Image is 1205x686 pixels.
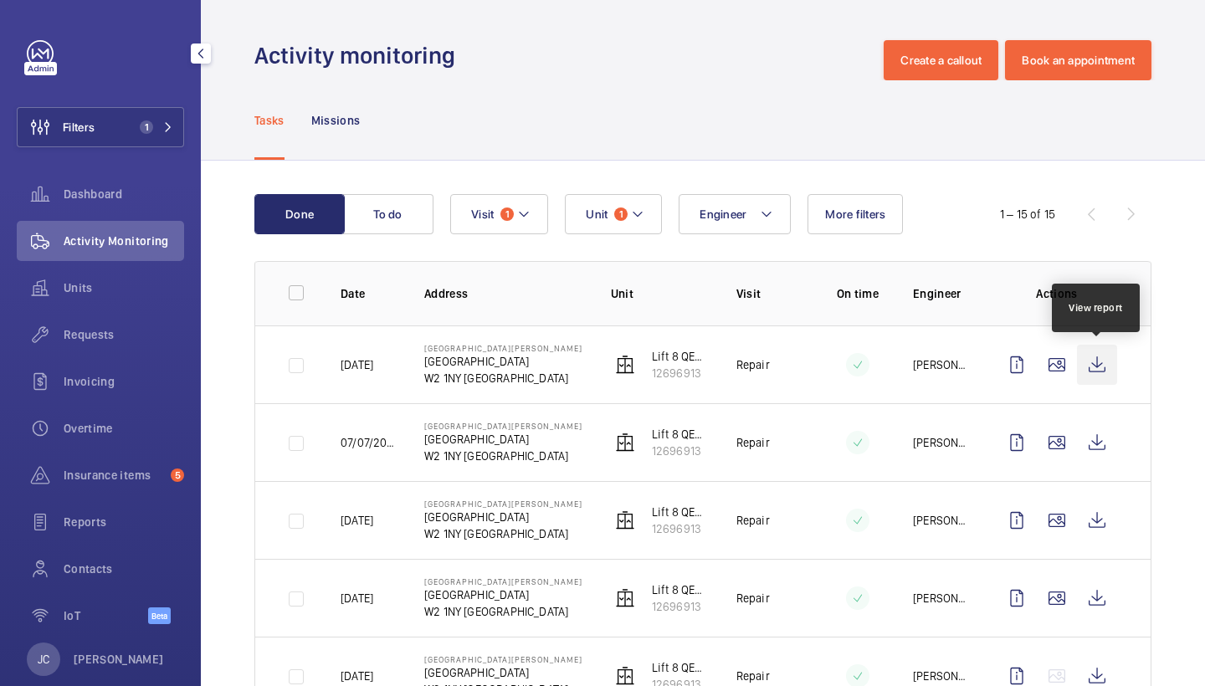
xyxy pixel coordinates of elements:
p: 12696913 [652,443,710,459]
button: Unit1 [565,194,662,234]
span: Activity Monitoring [64,233,184,249]
span: IoT [64,607,148,624]
p: 12696913 [652,365,710,381]
p: Repair [736,434,770,451]
p: [PERSON_NAME] [913,512,970,529]
p: Missions [311,112,361,129]
p: Engineer [913,285,970,302]
h1: Activity monitoring [254,40,465,71]
span: 1 [500,207,514,221]
p: [GEOGRAPHIC_DATA][PERSON_NAME] [424,421,582,431]
span: Reports [64,514,184,530]
button: Done [254,194,345,234]
p: [GEOGRAPHIC_DATA][PERSON_NAME] [424,576,582,586]
button: To do [343,194,433,234]
p: W2 1NY [GEOGRAPHIC_DATA] [424,525,582,542]
p: [GEOGRAPHIC_DATA] [424,664,582,681]
p: [DATE] [341,356,373,373]
p: On time [829,285,886,302]
p: W2 1NY [GEOGRAPHIC_DATA] [424,603,582,620]
div: View report [1069,300,1123,315]
span: Invoicing [64,373,184,390]
span: More filters [825,207,885,221]
span: Contacts [64,561,184,577]
p: Address [424,285,584,302]
p: W2 1NY [GEOGRAPHIC_DATA] [424,370,582,387]
span: Filters [63,119,95,136]
p: Visit [736,285,802,302]
span: 1 [140,120,153,134]
img: elevator.svg [615,588,635,608]
span: Insurance items [64,467,164,484]
p: [GEOGRAPHIC_DATA] [424,509,582,525]
span: Engineer [700,207,746,221]
span: Units [64,279,184,296]
p: W2 1NY [GEOGRAPHIC_DATA] [424,448,582,464]
span: Unit [586,207,608,221]
p: Lift 8 QEQM Block [652,504,710,520]
p: Lift 8 QEQM Block [652,426,710,443]
p: [PERSON_NAME] [913,668,970,684]
p: 12696913 [652,520,710,537]
button: Engineer [679,194,791,234]
span: Requests [64,326,184,343]
p: Repair [736,668,770,684]
p: Actions [997,285,1117,302]
p: JC [38,651,49,668]
p: [GEOGRAPHIC_DATA] [424,353,582,370]
img: elevator.svg [615,666,635,686]
p: Lift 8 QEQM Block [652,348,710,365]
img: elevator.svg [615,510,635,530]
p: Lift 8 QEQM Block [652,581,710,598]
span: Beta [148,607,171,624]
p: [PERSON_NAME] [74,651,164,668]
button: Filters1 [17,107,184,147]
p: Lift 8 QEQM Block [652,659,710,676]
p: Repair [736,590,770,607]
p: [GEOGRAPHIC_DATA][PERSON_NAME] [424,499,582,509]
p: [PERSON_NAME] [913,356,970,373]
p: [DATE] [341,668,373,684]
p: [GEOGRAPHIC_DATA][PERSON_NAME] [424,654,582,664]
img: elevator.svg [615,355,635,375]
div: 1 – 15 of 15 [1000,206,1055,223]
p: [GEOGRAPHIC_DATA] [424,431,582,448]
p: [PERSON_NAME] [913,434,970,451]
p: Unit [611,285,710,302]
span: Dashboard [64,186,184,202]
button: More filters [808,194,903,234]
p: Repair [736,512,770,529]
p: [PERSON_NAME] [913,590,970,607]
span: 5 [171,468,184,482]
p: [DATE] [341,512,373,529]
button: Visit1 [450,194,548,234]
p: [GEOGRAPHIC_DATA] [424,586,582,603]
button: Create a callout [884,40,998,80]
p: [DATE] [341,590,373,607]
p: Date [341,285,397,302]
span: Overtime [64,420,184,437]
p: Repair [736,356,770,373]
button: Book an appointment [1005,40,1151,80]
span: 1 [614,207,628,221]
p: [GEOGRAPHIC_DATA][PERSON_NAME] [424,343,582,353]
img: elevator.svg [615,433,635,453]
span: Visit [471,207,494,221]
p: Tasks [254,112,285,129]
p: 07/07/2025 [341,434,397,451]
p: 12696913 [652,598,710,615]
